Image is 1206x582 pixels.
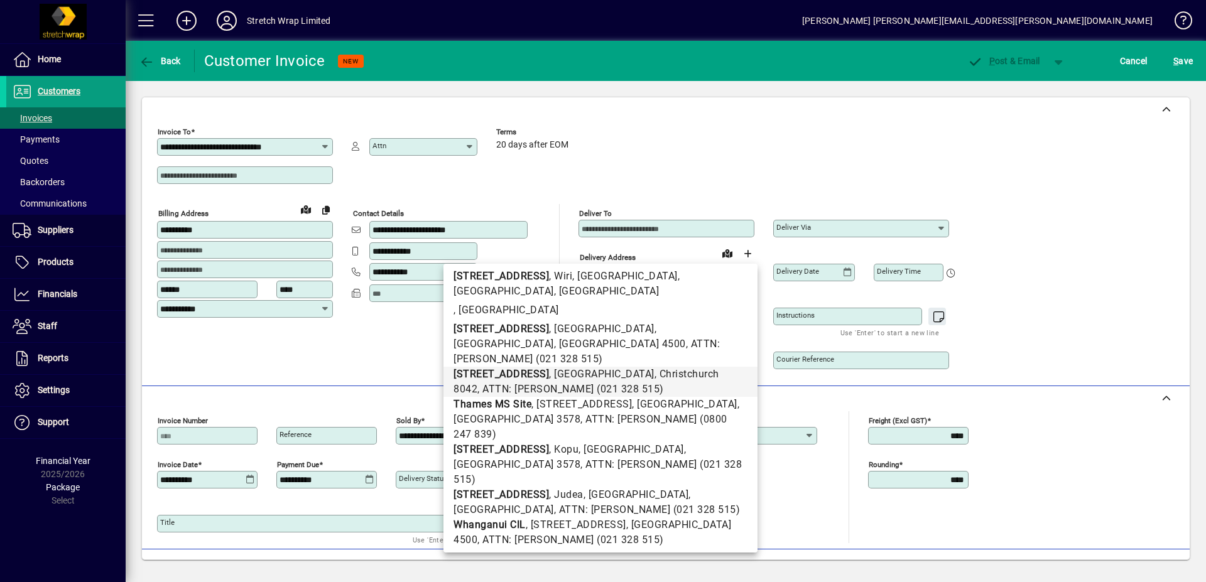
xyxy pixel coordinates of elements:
[549,488,688,500] span: , Judea, [GEOGRAPHIC_DATA]
[572,270,678,282] span: , [GEOGRAPHIC_DATA]
[454,443,549,455] b: [STREET_ADDRESS]
[477,534,664,546] span: , ATTN: [PERSON_NAME] (021 328 515)
[454,488,549,500] b: [STREET_ADDRESS]
[454,413,727,440] span: , ATTN: [PERSON_NAME] (0800 247 839)
[554,504,741,515] span: , ATTN: [PERSON_NAME] (021 328 515)
[454,323,656,350] span: , [GEOGRAPHIC_DATA], [GEOGRAPHIC_DATA]
[454,270,549,282] b: [STREET_ADDRESS]
[454,304,559,316] span: , [GEOGRAPHIC_DATA]
[477,383,664,395] span: , ATTN: [PERSON_NAME] (021 328 515)
[554,338,686,350] span: , [GEOGRAPHIC_DATA] 4500
[549,368,655,380] span: , [GEOGRAPHIC_DATA]
[526,519,626,531] span: , [STREET_ADDRESS]
[549,270,572,282] span: , Wiri
[454,368,549,380] b: [STREET_ADDRESS]
[531,398,632,410] span: , [STREET_ADDRESS]
[554,285,660,297] span: , [GEOGRAPHIC_DATA]
[454,458,742,485] span: , ATTN: [PERSON_NAME] (021 328 515)
[454,323,549,335] b: [STREET_ADDRESS]
[454,519,526,531] b: Whanganui CIL
[454,398,531,410] b: Thames MS Site
[549,443,684,455] span: , Kopu, [GEOGRAPHIC_DATA]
